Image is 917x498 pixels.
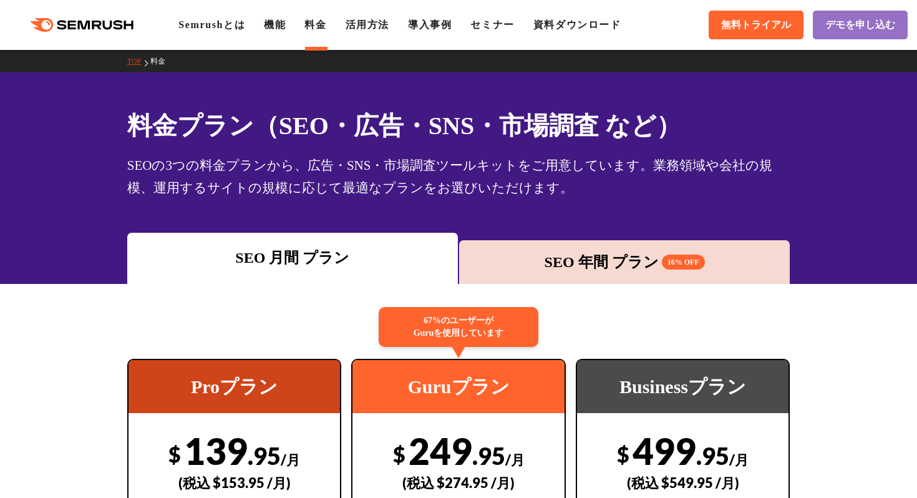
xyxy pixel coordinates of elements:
[129,360,341,413] div: Proプラン
[505,451,525,468] span: /月
[264,19,286,30] a: 機能
[379,307,538,347] div: 67%のユーザーが Guruを使用しています
[617,441,629,467] span: $
[721,19,791,32] span: 無料トライアル
[281,451,300,468] span: /月
[813,11,908,39] a: デモを申し込む
[472,441,505,470] span: .95
[150,57,175,66] a: 料金
[709,11,803,39] a: 無料トライアル
[533,19,621,30] a: 資料ダウンロード
[696,441,729,470] span: .95
[662,255,705,270] span: 16% OFF
[304,19,326,30] a: 料金
[470,19,514,30] a: セミナー
[352,360,565,413] div: Guruプラン
[127,154,790,199] div: SEOの3つの料金プランから、広告・SNS・市場調査ツールキットをご用意しています。業務領域や会社の規模、運用するサイトの規模に応じて最適なプランをお選びいただけます。
[825,19,895,32] span: デモを申し込む
[127,57,150,66] a: TOP
[408,19,452,30] a: 導入事例
[465,251,784,273] div: SEO 年間 プラン
[133,247,452,269] div: SEO 月間 プラン
[346,19,389,30] a: 活用方法
[178,19,245,30] a: Semrushとは
[577,360,789,413] div: Businessプラン
[729,451,749,468] span: /月
[393,441,405,467] span: $
[248,441,281,470] span: .95
[127,107,790,144] h1: 料金プラン（SEO・広告・SNS・市場調査 など）
[168,441,181,467] span: $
